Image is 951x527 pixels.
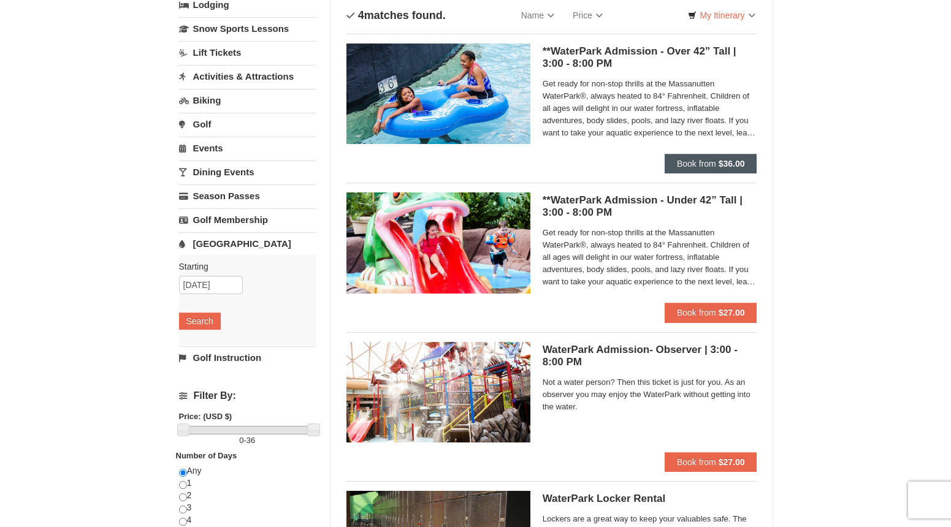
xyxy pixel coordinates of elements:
a: Dining Events [179,161,316,183]
span: Get ready for non-stop thrills at the Massanutten WaterPark®, always heated to 84° Fahrenheit. Ch... [543,78,757,139]
strong: Price: (USD $) [179,412,232,421]
h5: WaterPark Locker Rental [543,493,757,505]
h5: **WaterPark Admission - Under 42” Tall | 3:00 - 8:00 PM [543,194,757,219]
h4: matches found. [346,9,446,21]
label: - [179,434,316,447]
h5: WaterPark Admission- Observer | 3:00 - 8:00 PM [543,344,757,368]
a: My Itinerary [680,6,763,25]
span: Not a water person? Then this ticket is just for you. As an observer you may enjoy the WaterPark ... [543,376,757,413]
a: Season Passes [179,184,316,207]
span: 0 [239,436,243,445]
a: [GEOGRAPHIC_DATA] [179,232,316,255]
span: Book from [677,457,716,467]
strong: $36.00 [719,159,745,169]
button: Book from $27.00 [665,452,757,472]
img: 6619917-1058-293f39d8.jpg [346,44,530,144]
img: 6619917-1062-d161e022.jpg [346,192,530,293]
a: Golf [179,113,316,135]
span: 36 [246,436,255,445]
a: Snow Sports Lessons [179,17,316,40]
span: Get ready for non-stop thrills at the Massanutten WaterPark®, always heated to 84° Fahrenheit. Ch... [543,227,757,288]
a: Name [512,3,563,28]
strong: $27.00 [719,308,745,317]
span: Book from [677,159,716,169]
a: Golf Instruction [179,346,316,369]
h5: **WaterPark Admission - Over 42” Tall | 3:00 - 8:00 PM [543,45,757,70]
label: Starting [179,260,307,273]
img: 6619917-1066-60f46fa6.jpg [346,342,530,442]
a: Price [563,3,612,28]
button: Book from $27.00 [665,303,757,322]
a: Golf Membership [179,208,316,231]
button: Book from $36.00 [665,154,757,173]
a: Lift Tickets [179,41,316,64]
span: Book from [677,308,716,317]
h4: Filter By: [179,390,316,401]
strong: Number of Days [176,451,237,460]
a: Biking [179,89,316,112]
strong: $27.00 [719,457,745,467]
a: Activities & Attractions [179,65,316,88]
a: Events [179,137,316,159]
span: 4 [358,9,364,21]
button: Search [179,313,221,330]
